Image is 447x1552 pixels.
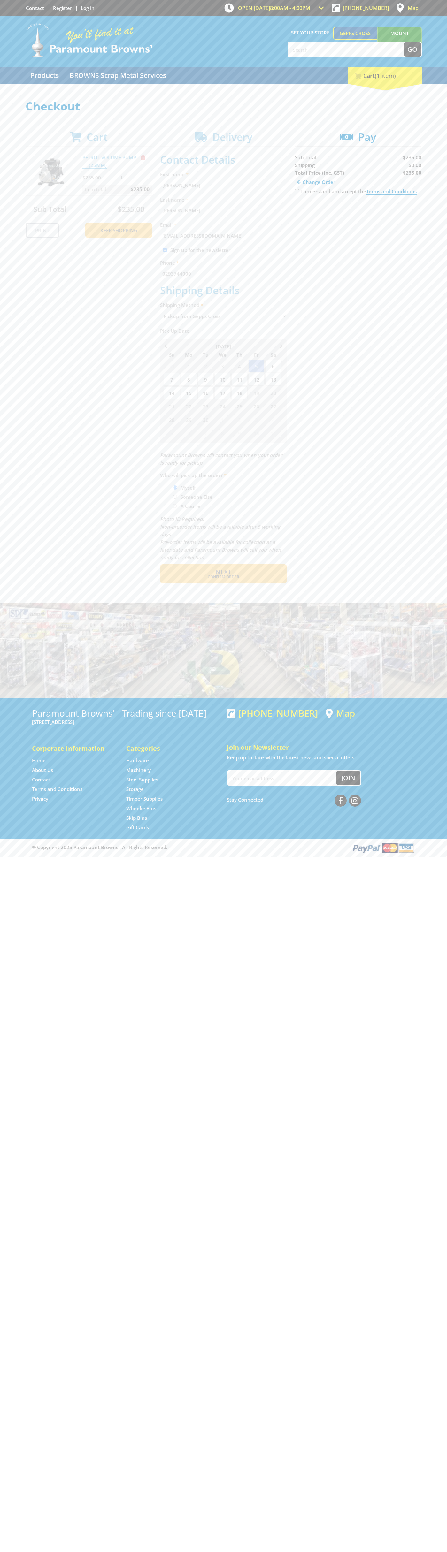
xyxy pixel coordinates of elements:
a: Go to the Hardware page [126,757,149,764]
a: Go to the Timber Supplies page [126,795,163,802]
a: Go to the Contact page [26,5,44,11]
a: Go to the Products page [26,67,64,84]
span: $0.00 [409,162,421,168]
a: Go to the Skip Bins page [126,815,147,821]
a: Terms and Conditions [366,188,417,195]
a: Go to the registration page [53,5,72,11]
span: Pay [358,130,376,144]
a: View a map of Gepps Cross location [326,708,355,719]
div: ® Copyright 2025 Paramount Browns'. All Rights Reserved. [26,842,422,854]
input: Please accept the terms and conditions. [295,189,299,193]
strong: Total Price (inc. GST) [295,170,344,176]
div: Stay Connected [227,792,361,807]
h5: Categories [126,744,208,753]
p: [STREET_ADDRESS] [32,718,220,726]
span: 8:00am - 4:00pm [270,4,310,11]
a: Go to the Gift Cards page [126,824,149,831]
h5: Join our Newsletter [227,743,415,752]
a: Go to the BROWNS Scrap Metal Services page [65,67,171,84]
button: Join [336,771,360,785]
a: Go to the Wheelie Bins page [126,805,156,812]
div: Cart [348,67,422,84]
a: Go to the Contact page [32,776,50,783]
input: Search [288,42,404,57]
h5: Corporate Information [32,744,113,753]
a: Go to the About Us page [32,767,53,773]
span: OPEN [DATE] [238,4,310,11]
span: Set your store [288,27,333,38]
a: Log in [81,5,95,11]
span: Change Order [303,179,335,185]
a: Mount [PERSON_NAME] [377,27,422,51]
img: Paramount Browns' [26,22,153,58]
a: Go to the Terms and Conditions page [32,786,82,793]
span: (1 item) [375,72,396,80]
img: PayPal, Mastercard, Visa accepted [351,842,415,854]
a: Go to the Storage page [126,786,144,793]
a: Go to the Machinery page [126,767,151,773]
a: Go to the Privacy page [32,795,48,802]
label: I understand and accept the [300,188,417,195]
a: Gepps Cross [333,27,377,40]
strong: $235.00 [403,170,421,176]
input: Your email address [227,771,336,785]
span: Sub Total [295,154,316,161]
button: Go [404,42,421,57]
a: Change Order [295,177,337,187]
a: Go to the Home page [32,757,46,764]
span: Shipping [295,162,315,168]
h3: Paramount Browns' - Trading since [DATE] [32,708,220,718]
h1: Checkout [26,100,422,113]
span: $235.00 [403,154,421,161]
div: [PHONE_NUMBER] [227,708,318,718]
p: Keep up to date with the latest news and special offers. [227,754,415,761]
a: Go to the Steel Supplies page [126,776,158,783]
